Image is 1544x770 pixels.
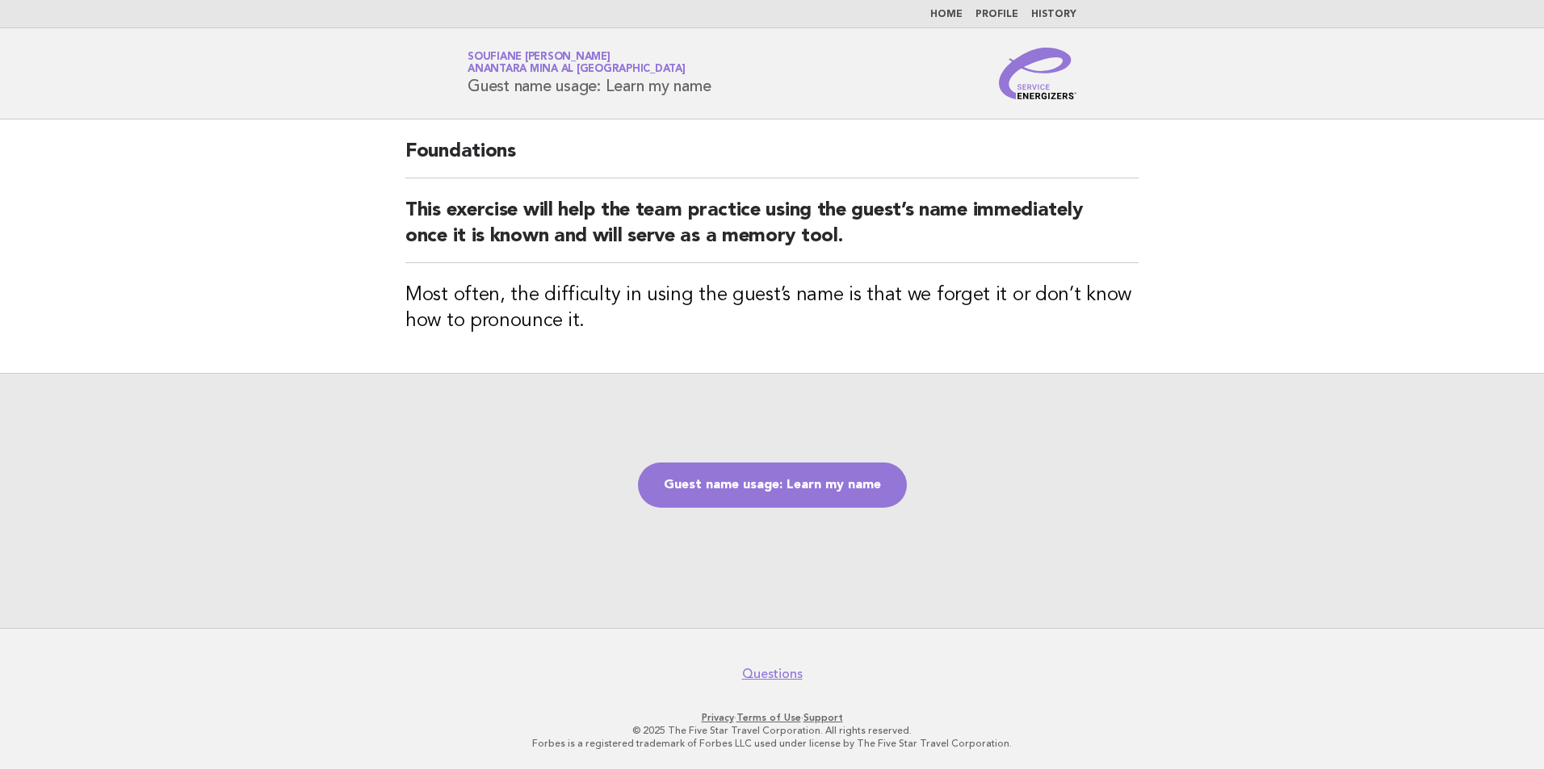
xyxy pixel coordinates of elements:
[999,48,1076,99] img: Service Energizers
[638,462,907,508] a: Guest name usage: Learn my name
[1031,10,1076,19] a: History
[975,10,1018,19] a: Profile
[468,52,686,74] a: Soufiane [PERSON_NAME]Anantara Mina al [GEOGRAPHIC_DATA]
[405,282,1139,334] h3: Most often, the difficulty in using the guest’s name is that we forget it or don’t know how to pr...
[278,711,1266,724] p: · ·
[742,666,803,682] a: Questions
[405,139,1139,178] h2: Foundations
[468,65,686,75] span: Anantara Mina al [GEOGRAPHIC_DATA]
[278,724,1266,737] p: © 2025 The Five Star Travel Corporation. All rights reserved.
[736,712,801,723] a: Terms of Use
[930,10,963,19] a: Home
[702,712,734,723] a: Privacy
[468,52,711,94] h1: Guest name usage: Learn my name
[803,712,843,723] a: Support
[405,198,1139,263] h2: This exercise will help the team practice using the guest’s name immediately once it is known and...
[278,737,1266,750] p: Forbes is a registered trademark of Forbes LLC used under license by The Five Star Travel Corpora...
